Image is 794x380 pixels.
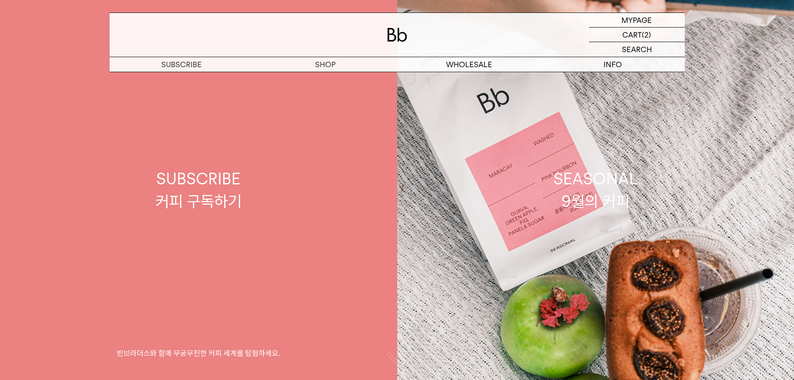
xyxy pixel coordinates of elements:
div: SUBSCRIBE 커피 구독하기 [155,168,242,212]
p: INFO [541,57,685,72]
p: (2) [642,28,651,42]
div: SEASONAL 9월의 커피 [554,168,638,212]
a: MYPAGE [589,13,685,28]
img: 로고 [387,28,407,42]
p: SEARCH [622,42,652,57]
p: WHOLESALE [397,57,541,72]
a: SUBSCRIBE [110,57,253,72]
p: MYPAGE [621,13,652,27]
a: CART (2) [589,28,685,42]
a: SHOP [253,57,397,72]
p: CART [622,28,642,42]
